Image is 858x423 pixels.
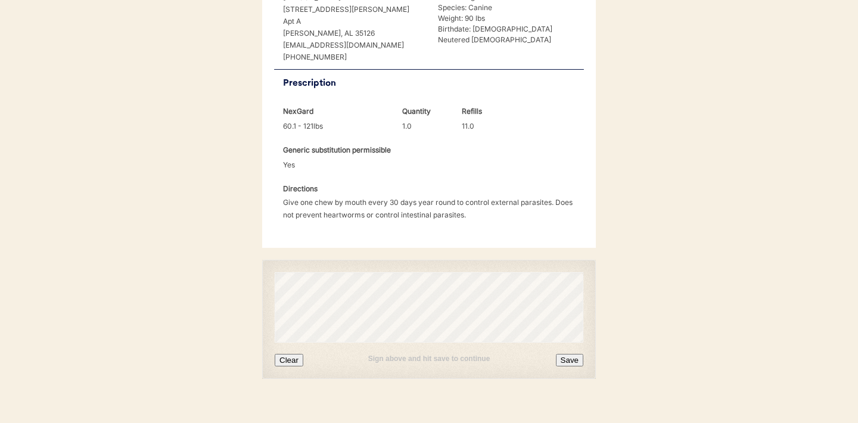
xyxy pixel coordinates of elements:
[462,105,512,117] div: Refills
[283,182,334,195] div: Directions
[402,105,453,117] div: Quantity
[283,16,423,27] div: Apt A
[283,76,584,91] div: Prescription
[283,144,391,156] div: Generic substitution permissible
[283,52,423,63] div: [PHONE_NUMBER]
[275,354,303,366] button: Clear
[275,355,583,362] div: Sign above and hit save to continue
[283,158,334,171] div: Yes
[462,120,512,132] div: 11.0
[283,120,393,132] div: 60.1 - 121lbs
[283,28,423,39] div: [PERSON_NAME], AL 35126
[283,4,423,15] div: [STREET_ADDRESS][PERSON_NAME]
[283,196,584,221] div: Give one chew by mouth every 30 days year round to control external parasites. Does not prevent h...
[283,40,423,51] div: [EMAIL_ADDRESS][DOMAIN_NAME]
[283,107,313,116] strong: NexGard
[402,120,453,132] div: 1.0
[556,354,583,366] button: Save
